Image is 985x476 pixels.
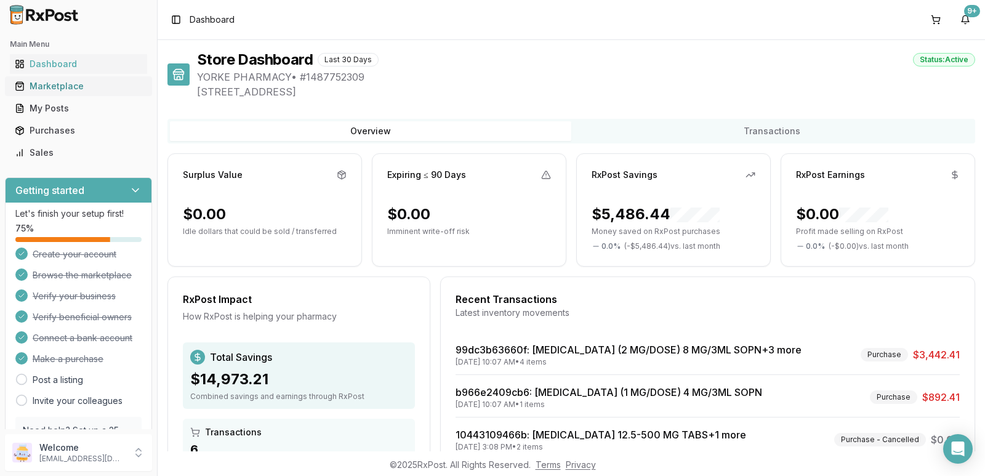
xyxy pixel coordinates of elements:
[922,390,960,405] span: $892.41
[197,84,975,99] span: [STREET_ADDRESS]
[796,204,888,224] div: $0.00
[5,76,152,96] button: Marketplace
[210,350,272,365] span: Total Savings
[796,169,865,181] div: RxPost Earnings
[913,347,960,362] span: $3,442.41
[601,241,621,251] span: 0.0 %
[190,14,235,26] nav: breadcrumb
[10,39,147,49] h2: Main Menu
[10,75,147,97] a: Marketplace
[318,53,379,67] div: Last 30 Days
[39,442,125,454] p: Welcome
[183,204,226,224] div: $0.00
[15,147,142,159] div: Sales
[592,204,720,224] div: $5,486.44
[190,441,408,458] div: 6
[955,10,975,30] button: 9+
[33,332,132,344] span: Connect a bank account
[592,169,657,181] div: RxPost Savings
[592,227,755,236] p: Money saved on RxPost purchases
[23,424,134,461] p: Need help? Set up a 25 minute call with our team to set up.
[197,70,975,84] span: YORKE PHARMACY • # 1487752309
[183,227,347,236] p: Idle dollars that could be sold / transferred
[10,119,147,142] a: Purchases
[33,269,132,281] span: Browse the marketplace
[456,307,960,319] div: Latest inventory movements
[33,248,116,260] span: Create your account
[806,241,825,251] span: 0.0 %
[624,241,720,251] span: ( - $5,486.44 ) vs. last month
[5,143,152,163] button: Sales
[205,426,262,438] span: Transactions
[10,97,147,119] a: My Posts
[33,311,132,323] span: Verify beneficial owners
[456,344,802,356] a: 99dc3b63660f: [MEDICAL_DATA] (2 MG/DOSE) 8 MG/3ML SOPN+3 more
[12,443,32,462] img: User avatar
[5,99,152,118] button: My Posts
[571,121,973,141] button: Transactions
[943,434,973,464] div: Open Intercom Messenger
[870,390,917,404] div: Purchase
[456,357,802,367] div: [DATE] 10:07 AM • 4 items
[834,433,926,446] div: Purchase - Cancelled
[964,5,980,17] div: 9+
[39,454,125,464] p: [EMAIL_ADDRESS][DOMAIN_NAME]
[5,121,152,140] button: Purchases
[456,400,762,409] div: [DATE] 10:07 AM • 1 items
[183,310,415,323] div: How RxPost is helping your pharmacy
[387,169,466,181] div: Expiring ≤ 90 Days
[566,459,596,470] a: Privacy
[15,124,142,137] div: Purchases
[170,121,571,141] button: Overview
[5,54,152,74] button: Dashboard
[456,386,762,398] a: b966e2409cb6: [MEDICAL_DATA] (1 MG/DOSE) 4 MG/3ML SOPN
[10,53,147,75] a: Dashboard
[829,241,909,251] span: ( - $0.00 ) vs. last month
[183,169,243,181] div: Surplus Value
[931,432,960,447] span: $0.00
[456,429,746,441] a: 10443109466b: [MEDICAL_DATA] 12.5-500 MG TABS+1 more
[33,290,116,302] span: Verify your business
[33,374,83,386] a: Post a listing
[456,292,960,307] div: Recent Transactions
[15,222,34,235] span: 75 %
[15,58,142,70] div: Dashboard
[456,442,746,452] div: [DATE] 3:08 PM • 2 items
[183,292,415,307] div: RxPost Impact
[190,369,408,389] div: $14,973.21
[5,5,84,25] img: RxPost Logo
[10,142,147,164] a: Sales
[15,102,142,115] div: My Posts
[15,80,142,92] div: Marketplace
[197,50,313,70] h1: Store Dashboard
[15,208,142,220] p: Let's finish your setup first!
[536,459,561,470] a: Terms
[913,53,975,67] div: Status: Active
[190,392,408,401] div: Combined savings and earnings through RxPost
[796,227,960,236] p: Profit made selling on RxPost
[33,395,123,407] a: Invite your colleagues
[387,204,430,224] div: $0.00
[15,183,84,198] h3: Getting started
[190,14,235,26] span: Dashboard
[861,348,908,361] div: Purchase
[33,353,103,365] span: Make a purchase
[387,227,551,236] p: Imminent write-off risk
